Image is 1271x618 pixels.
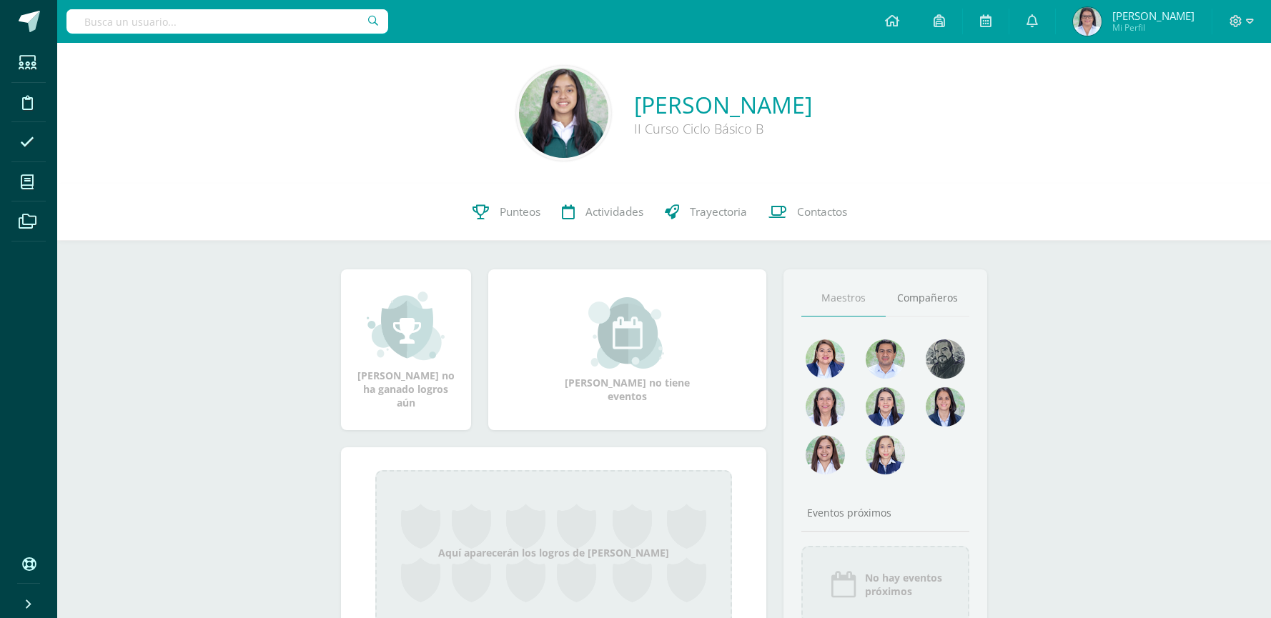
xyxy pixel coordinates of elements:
[588,297,666,369] img: event_small.png
[519,69,608,158] img: 3f8a07f936eb8e6bdeac84e12c22a943.png
[866,387,905,427] img: 421193c219fb0d09e137c3cdd2ddbd05.png
[806,339,845,379] img: 135afc2e3c36cc19cf7f4a6ffd4441d1.png
[829,570,858,599] img: event_icon.png
[355,290,457,409] div: [PERSON_NAME] no ha ganado logros aún
[551,184,654,241] a: Actividades
[654,184,758,241] a: Trayectoria
[585,204,643,219] span: Actividades
[865,571,942,598] span: No hay eventos próximos
[758,184,858,241] a: Contactos
[866,339,905,379] img: 1e7bfa517bf798cc96a9d855bf172288.png
[926,387,965,427] img: d4e0c534ae446c0d00535d3bb96704e9.png
[66,9,388,34] input: Busca un usuario...
[801,506,970,519] div: Eventos próximos
[367,290,445,362] img: achievement_small.png
[555,297,698,403] div: [PERSON_NAME] no tiene eventos
[690,204,747,219] span: Trayectoria
[634,89,812,120] a: [PERSON_NAME]
[1073,7,1102,36] img: 69aa824f1337ad42e7257fae7599adbb.png
[926,339,965,379] img: 4179e05c207095638826b52d0d6e7b97.png
[1112,21,1195,34] span: Mi Perfil
[866,435,905,474] img: e0582db7cc524a9960c08d03de9ec803.png
[797,204,847,219] span: Contactos
[462,184,551,241] a: Punteos
[806,387,845,427] img: 78f4197572b4db04b380d46154379998.png
[801,280,886,317] a: Maestros
[806,435,845,474] img: 1be4a43e63524e8157c558615cd4c825.png
[634,120,812,137] div: II Curso Ciclo Básico B
[500,204,540,219] span: Punteos
[1112,9,1195,23] span: [PERSON_NAME]
[886,280,970,317] a: Compañeros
